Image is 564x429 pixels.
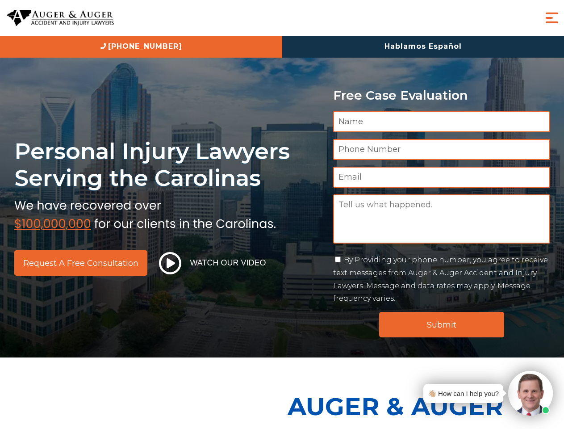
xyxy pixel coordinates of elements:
[333,256,548,303] label: By Providing your phone number, you agree to receive text messages from Auger & Auger Accident an...
[333,167,550,188] input: Email
[333,88,550,102] p: Free Case Evaluation
[428,387,499,400] div: 👋🏼 How can I help you?
[288,384,559,429] p: Auger & Auger
[23,259,138,267] span: Request a Free Consultation
[14,196,276,230] img: sub text
[333,139,550,160] input: Phone Number
[379,312,504,337] input: Submit
[333,111,550,132] input: Name
[543,9,561,27] button: Menu
[156,252,269,275] button: Watch Our Video
[14,250,147,276] a: Request a Free Consultation
[508,371,553,416] img: Intaker widget Avatar
[14,138,322,192] h1: Personal Injury Lawyers Serving the Carolinas
[7,10,114,26] img: Auger & Auger Accident and Injury Lawyers Logo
